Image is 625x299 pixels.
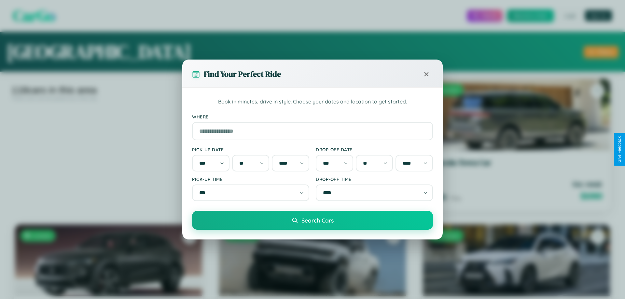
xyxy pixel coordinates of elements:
label: Pick-up Date [192,147,309,152]
label: Pick-up Time [192,176,309,182]
span: Search Cars [301,217,334,224]
button: Search Cars [192,211,433,230]
label: Where [192,114,433,119]
h3: Find Your Perfect Ride [204,69,281,79]
label: Drop-off Date [316,147,433,152]
label: Drop-off Time [316,176,433,182]
p: Book in minutes, drive in style. Choose your dates and location to get started. [192,98,433,106]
